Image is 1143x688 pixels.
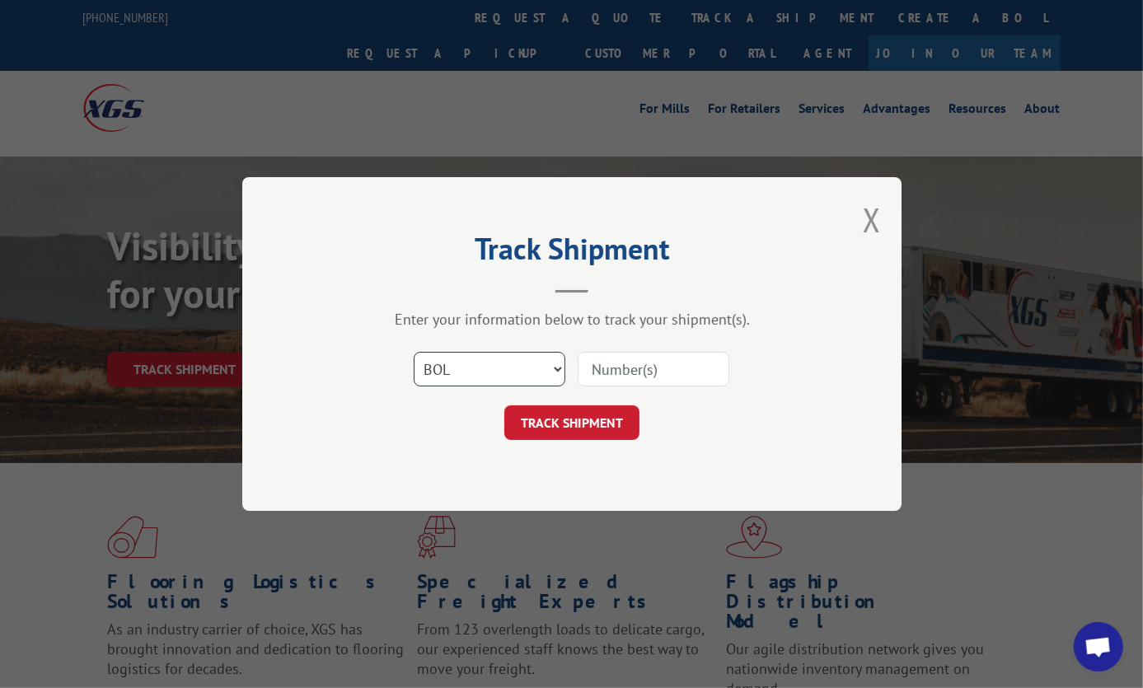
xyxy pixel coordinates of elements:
[325,237,819,269] h2: Track Shipment
[578,352,729,386] input: Number(s)
[1074,622,1123,672] div: Open chat
[863,198,881,241] button: Close modal
[504,405,639,440] button: TRACK SHIPMENT
[325,310,819,329] div: Enter your information below to track your shipment(s).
